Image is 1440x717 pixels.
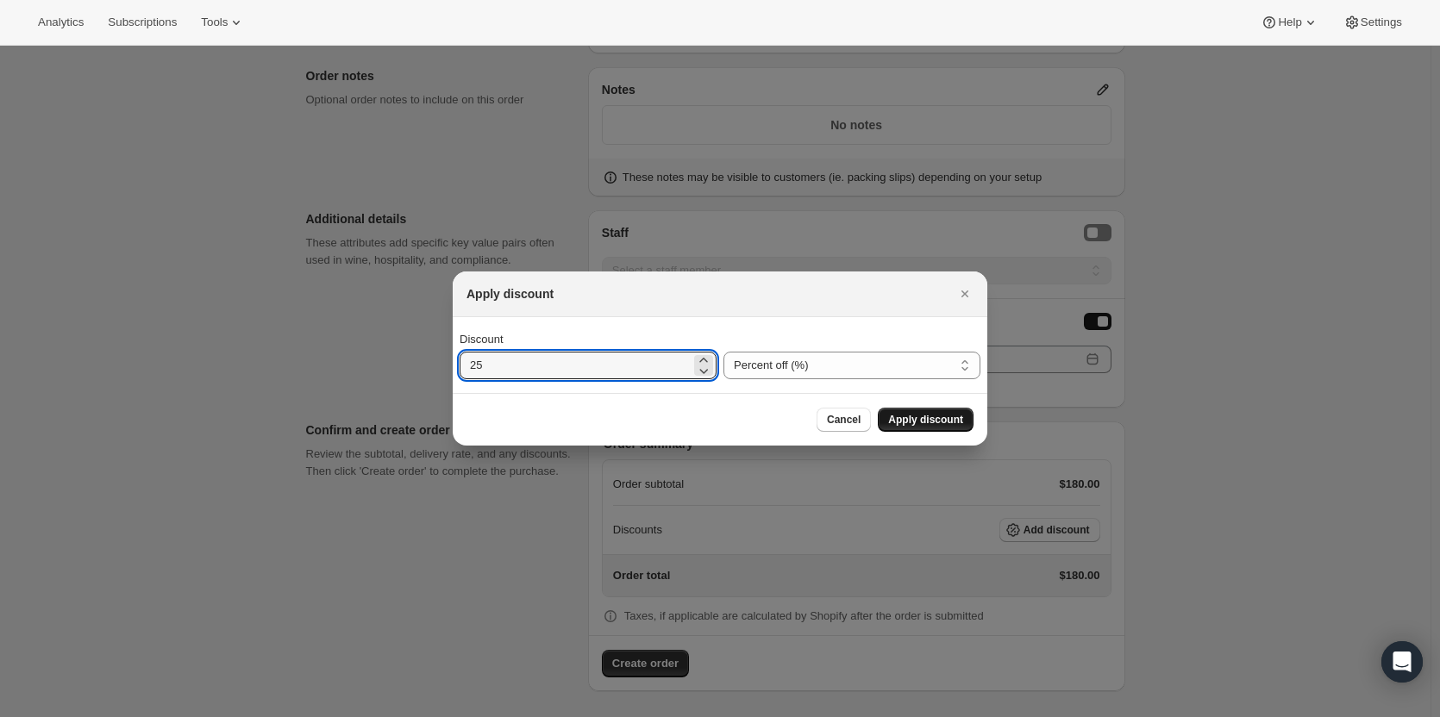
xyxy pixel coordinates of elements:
[1278,16,1301,29] span: Help
[108,16,177,29] span: Subscriptions
[460,333,504,346] span: Discount
[1361,16,1402,29] span: Settings
[827,413,861,427] span: Cancel
[466,285,554,302] h2: Apply discount
[888,413,963,427] span: Apply discount
[953,282,977,306] button: Close
[191,10,255,34] button: Tools
[201,16,228,29] span: Tools
[817,408,871,432] button: Cancel
[38,16,84,29] span: Analytics
[97,10,187,34] button: Subscriptions
[878,408,974,432] button: Apply discount
[1250,10,1329,34] button: Help
[1333,10,1412,34] button: Settings
[1381,641,1423,683] div: Open Intercom Messenger
[28,10,94,34] button: Analytics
